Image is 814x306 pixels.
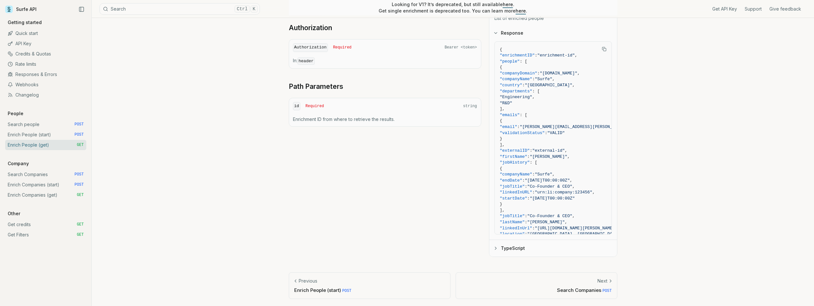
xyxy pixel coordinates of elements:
[77,142,84,148] span: GET
[500,53,535,58] span: "enrichmentID"
[379,1,527,14] p: Looking for V1? It’s deprecated, but still available . Get single enrichment is deprecated too. Y...
[461,287,612,293] p: Search Companies
[603,289,612,293] span: POST
[520,113,527,117] span: : [
[500,196,527,201] span: "startDate"
[525,220,527,225] span: :
[522,178,525,183] span: :
[527,184,572,189] span: "Co-Founder & CEO"
[527,232,622,236] span: "[GEOGRAPHIC_DATA], [GEOGRAPHIC_DATA]"
[516,8,526,13] a: here
[5,28,86,38] a: Quick start
[5,49,86,59] a: Credits & Quotas
[293,102,301,111] code: id
[532,226,535,231] span: :
[489,25,617,41] button: Response
[500,148,530,153] span: "externalID"
[500,226,532,231] span: "linkedInUrl"
[545,131,547,135] span: :
[74,132,84,137] span: POST
[565,148,567,153] span: ,
[500,101,512,106] span: "R&D"
[503,2,513,7] a: here
[500,89,532,94] span: "departments"
[535,172,553,177] span: "Surfe"
[592,190,595,195] span: ,
[489,41,617,240] div: Response
[570,178,572,183] span: ,
[535,77,553,81] span: "Surfe"
[500,95,532,99] span: "Engineering"
[522,83,525,88] span: :
[77,192,84,198] span: GET
[530,196,575,201] span: "[DATE]T00:00:00Z"
[456,272,617,299] a: NextSearch Companies POST
[289,272,450,299] a: PreviousEnrich People (start) POST
[525,178,570,183] span: "[DATE]T00:00:00Z"
[527,220,565,225] span: "[PERSON_NAME]"
[500,178,522,183] span: "endDate"
[535,53,537,58] span: :
[500,166,502,171] span: {
[5,219,86,230] a: Get credits GET
[530,160,537,165] span: : [
[520,124,660,129] span: "[PERSON_NAME][EMAIL_ADDRESS][PERSON_NAME][DOMAIN_NAME]"
[567,154,570,159] span: ,
[525,232,527,236] span: :
[251,5,258,13] kbd: K
[500,83,522,88] span: "country"
[5,59,86,69] a: Rate limits
[500,232,525,236] span: "location"
[500,184,525,189] span: "jobTitle"
[500,154,527,159] span: "firstName"
[5,119,86,130] a: Search people POST
[5,210,23,217] p: Other
[572,214,575,218] span: ,
[500,214,525,218] span: "jobTitle"
[532,95,535,99] span: ,
[500,59,520,64] span: "people"
[500,65,502,70] span: {
[500,118,502,123] span: {
[74,122,84,127] span: POST
[294,287,445,293] p: Enrich People (start)
[500,106,505,111] span: ],
[525,83,572,88] span: "[GEOGRAPHIC_DATA]"
[297,57,315,65] code: header
[293,57,477,64] p: In:
[527,196,530,201] span: :
[5,110,26,117] p: People
[494,15,612,21] p: List of enriched people
[5,169,86,180] a: Search Companies POST
[577,71,580,76] span: ,
[532,172,535,177] span: :
[500,47,502,52] span: {
[235,5,250,13] kbd: Ctrl
[532,77,535,81] span: :
[500,142,505,147] span: ],
[99,3,260,15] button: SearchCtrlK
[305,104,324,109] span: Required
[540,71,577,76] span: "[DOMAIN_NAME]"
[500,136,502,141] span: }
[769,6,801,12] a: Give feedback
[500,77,532,81] span: "companyName"
[525,184,527,189] span: :
[5,180,86,190] a: Enrich Companies (start) POST
[5,140,86,150] a: Enrich People (get) GET
[530,148,532,153] span: :
[489,240,617,257] button: TypeScript
[77,232,84,237] span: GET
[599,44,609,54] button: Copy Text
[537,53,575,58] span: "enrichment-id"
[77,222,84,227] span: GET
[532,190,535,195] span: :
[527,154,530,159] span: :
[532,89,540,94] span: : [
[77,4,86,14] button: Collapse Sidebar
[293,116,477,123] p: Enrichment ID from where to retrieve the results.
[74,182,84,187] span: POST
[500,190,532,195] span: "linkedInURL"
[500,113,520,117] span: "emails"
[500,71,537,76] span: "companyDomain"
